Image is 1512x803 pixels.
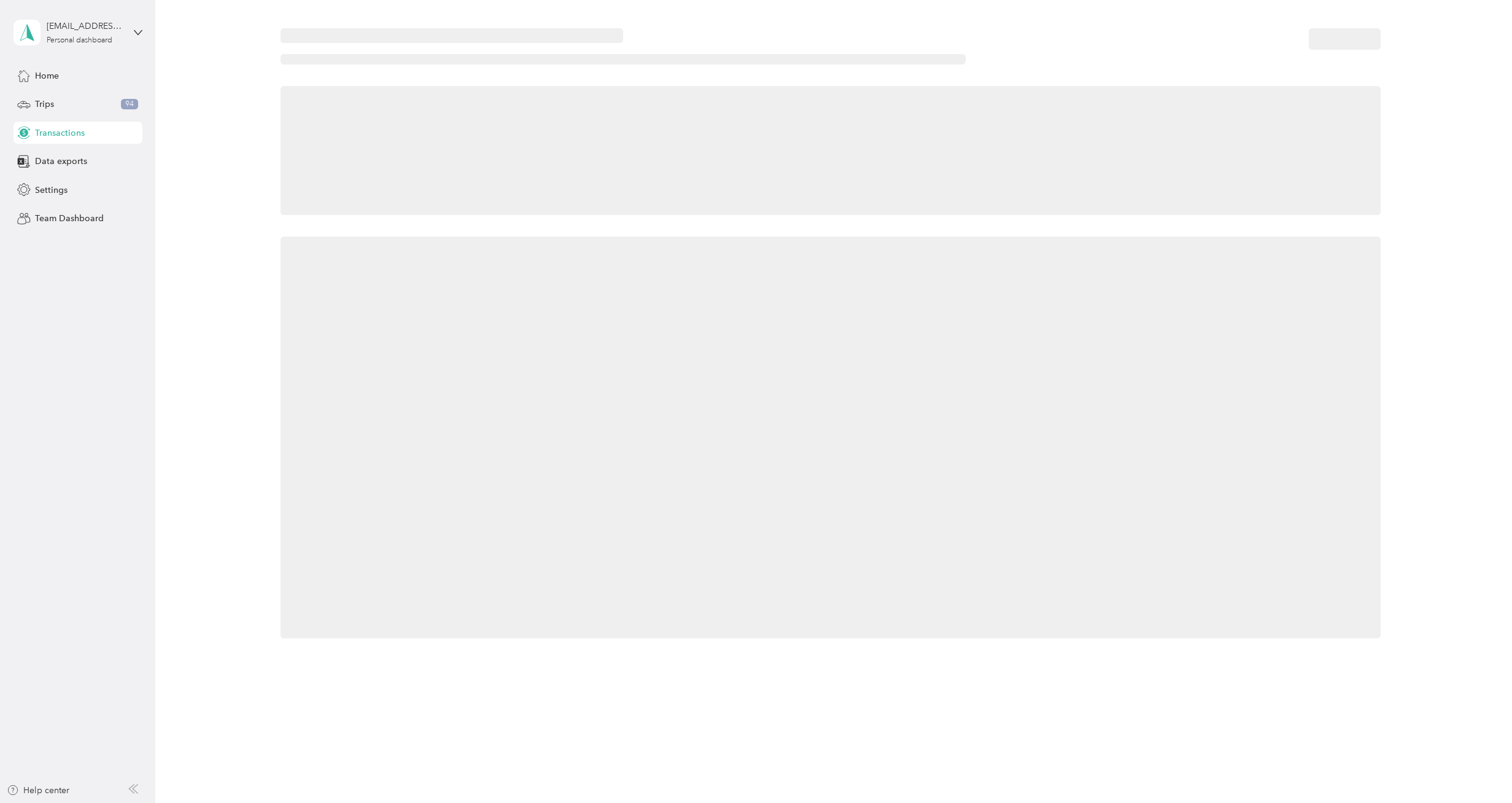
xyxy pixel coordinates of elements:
[35,155,87,168] span: Data exports
[47,37,112,44] div: Personal dashboard
[35,98,54,111] span: Trips
[121,99,138,110] span: 94
[35,184,68,197] span: Settings
[1443,734,1512,803] iframe: Everlance-gr Chat Button Frame
[35,212,104,225] span: Team Dashboard
[35,127,85,139] span: Transactions
[35,69,59,82] span: Home
[47,20,123,33] div: [EMAIL_ADDRESS][DOMAIN_NAME]
[7,784,69,797] button: Help center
